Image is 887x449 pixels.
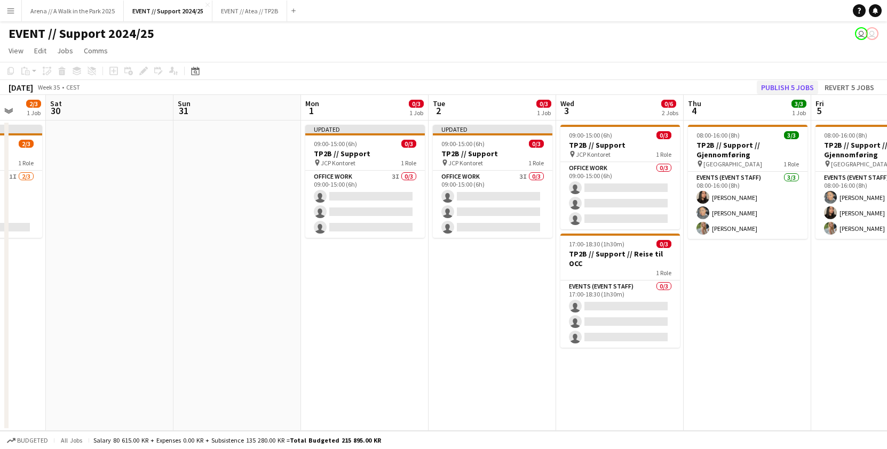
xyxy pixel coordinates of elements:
[824,131,867,139] span: 08:00-16:00 (8h)
[688,125,807,239] app-job-card: 08:00-16:00 (8h)3/3TP2B // Support // Gjennomføring [GEOGRAPHIC_DATA]1 RoleEvents (Event Staff)3/...
[783,160,799,168] span: 1 Role
[686,105,701,117] span: 4
[433,99,445,108] span: Tue
[559,105,574,117] span: 3
[5,435,50,446] button: Budgeted
[656,240,671,248] span: 0/3
[409,109,423,117] div: 1 Job
[9,82,33,93] div: [DATE]
[93,436,381,444] div: Salary 80 615.00 KR + Expenses 0.00 KR + Subsistence 135 280.00 KR =
[305,99,319,108] span: Mon
[176,105,191,117] span: 31
[27,109,41,117] div: 1 Job
[80,44,112,58] a: Comms
[703,160,762,168] span: [GEOGRAPHIC_DATA]
[688,140,807,159] h3: TP2B // Support // Gjennomføring
[688,99,701,108] span: Thu
[50,99,62,108] span: Sat
[560,162,680,229] app-card-role: Office work0/309:00-15:00 (6h)
[17,437,48,444] span: Budgeted
[18,159,34,167] span: 1 Role
[305,171,425,238] app-card-role: Office work3I0/309:00-15:00 (6h)
[212,1,287,21] button: EVENT // Atea // TP2B
[9,26,154,42] h1: EVENT // Support 2024/25
[4,44,28,58] a: View
[57,46,73,55] span: Jobs
[820,81,878,94] button: Revert 5 jobs
[59,436,84,444] span: All jobs
[19,140,34,148] span: 2/3
[431,105,445,117] span: 2
[569,240,624,248] span: 17:00-18:30 (1h30m)
[560,234,680,348] app-job-card: 17:00-18:30 (1h30m)0/3TP2B // Support // Reise til OCC1 RoleEvents (Event Staff)0/317:00-18:30 (1...
[814,105,824,117] span: 5
[560,249,680,268] h3: TP2B // Support // Reise til OCC
[66,83,80,91] div: CEST
[53,44,77,58] a: Jobs
[305,149,425,158] h3: TP2B // Support
[688,172,807,239] app-card-role: Events (Event Staff)3/308:00-16:00 (8h)[PERSON_NAME][PERSON_NAME][PERSON_NAME]
[305,125,425,133] div: Updated
[792,109,806,117] div: 1 Job
[560,125,680,229] app-job-card: 09:00-15:00 (6h)0/3TP2B // Support JCP Kontoret1 RoleOffice work0/309:00-15:00 (6h)
[656,269,671,277] span: 1 Role
[569,131,612,139] span: 09:00-15:00 (6h)
[84,46,108,55] span: Comms
[35,83,62,91] span: Week 35
[784,131,799,139] span: 3/3
[433,171,552,238] app-card-role: Office work3I0/309:00-15:00 (6h)
[855,27,868,40] app-user-avatar: Jenny Marie Ragnhild Andersen
[815,99,824,108] span: Fri
[433,149,552,158] h3: TP2B // Support
[791,100,806,108] span: 3/3
[696,131,740,139] span: 08:00-16:00 (8h)
[528,159,544,167] span: 1 Role
[22,1,124,21] button: Arena // A Walk in the Park 2025
[314,140,357,148] span: 09:00-15:00 (6h)
[560,140,680,150] h3: TP2B // Support
[9,46,23,55] span: View
[290,436,381,444] span: Total Budgeted 215 895.00 KR
[537,109,551,117] div: 1 Job
[448,159,483,167] span: JCP Kontoret
[529,140,544,148] span: 0/3
[26,100,41,108] span: 2/3
[536,100,551,108] span: 0/3
[433,125,552,238] app-job-card: Updated09:00-15:00 (6h)0/3TP2B // Support JCP Kontoret1 RoleOffice work3I0/309:00-15:00 (6h)
[560,99,574,108] span: Wed
[34,46,46,55] span: Edit
[576,150,611,158] span: JCP Kontoret
[124,1,212,21] button: EVENT // Support 2024/25
[656,150,671,158] span: 1 Role
[304,105,319,117] span: 1
[305,125,425,238] app-job-card: Updated09:00-15:00 (6h)0/3TP2B // Support JCP Kontoret1 RoleOffice work3I0/309:00-15:00 (6h)
[866,27,878,40] app-user-avatar: Jenny Marie Ragnhild Andersen
[49,105,62,117] span: 30
[757,81,818,94] button: Publish 5 jobs
[409,100,424,108] span: 0/3
[30,44,51,58] a: Edit
[433,125,552,133] div: Updated
[656,131,671,139] span: 0/3
[560,280,680,348] app-card-role: Events (Event Staff)0/317:00-18:30 (1h30m)
[661,100,676,108] span: 0/6
[178,99,191,108] span: Sun
[401,159,416,167] span: 1 Role
[401,140,416,148] span: 0/3
[321,159,355,167] span: JCP Kontoret
[662,109,678,117] div: 2 Jobs
[441,140,485,148] span: 09:00-15:00 (6h)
